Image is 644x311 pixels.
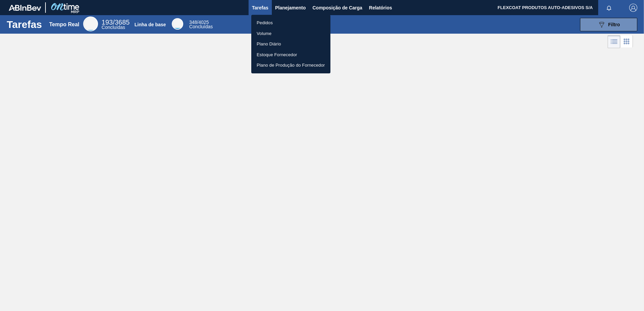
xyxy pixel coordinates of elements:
[251,28,330,39] a: Volume
[251,39,330,49] a: Plano Diário
[251,60,330,71] a: Plano de Produção do Fornecedor
[251,18,330,28] a: Pedidos
[251,49,330,60] a: Estoque Fornecedor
